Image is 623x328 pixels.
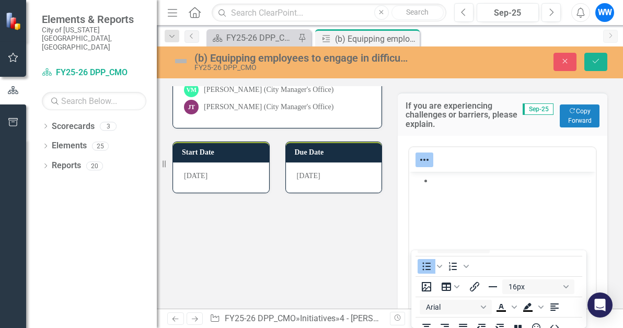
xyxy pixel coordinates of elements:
[546,300,563,314] button: Align left
[172,53,189,69] img: Not Defined
[184,100,199,114] div: JT
[595,3,614,22] button: WW
[335,32,417,45] div: (b) Equipping employees to engage in difficult conversations
[100,122,117,131] div: 3
[184,83,199,97] div: VM
[194,52,408,64] div: (b) Equipping employees to engage in difficult conversations
[226,31,295,44] div: FY25-26 DPP_CMO
[490,239,508,253] button: Bold
[204,85,333,95] div: [PERSON_NAME] (City Manager's Office)
[209,31,295,44] a: FY25-26 DPP_CMO
[406,101,523,129] h3: If you are experiencing challenges or barriers, please explain.
[484,279,502,294] button: Horizontal line
[52,121,95,133] a: Scorecards
[480,7,535,19] div: Sep-25
[444,259,470,274] div: Numbered list
[86,161,103,170] div: 20
[477,3,539,22] button: Sep-25
[52,160,81,172] a: Reports
[300,313,336,323] a: Initiatives
[545,239,563,253] button: Strikethrough
[212,4,446,22] input: Search ClearPoint...
[418,239,490,253] button: Block Paragraph
[426,303,477,311] span: Arial
[587,292,613,318] div: Open Intercom Messenger
[420,300,492,314] button: Font Arial
[297,172,320,180] span: [DATE]
[436,279,465,294] button: Table
[204,102,333,112] div: [PERSON_NAME] (City Manager's Office)
[519,300,545,314] div: Background color Black
[560,104,599,127] button: Copy Forward
[42,67,146,79] a: FY25-26 DPP_CMO
[42,13,146,26] span: Elements & Reports
[182,148,264,156] h3: Start Date
[52,140,87,152] a: Elements
[194,64,408,72] div: FY25-26 DPP_CMO
[391,5,444,20] button: Search
[210,313,382,325] div: » » »
[502,279,574,294] button: Font size 16px
[466,279,483,294] button: Insert/edit link
[523,103,553,115] span: Sep-25
[295,148,377,156] h3: Due Date
[225,313,296,323] a: FY25-26 DPP_CMO
[509,283,560,291] span: 16px
[527,239,545,253] button: Underline
[509,239,526,253] button: Italic
[418,259,444,274] div: Bullet list
[42,92,146,110] input: Search Below...
[42,26,146,51] small: City of [US_STATE][GEOGRAPHIC_DATA], [GEOGRAPHIC_DATA]
[418,279,435,294] button: Insert image
[416,153,433,167] button: Reveal or hide additional toolbar items
[5,12,24,30] img: ClearPoint Strategy
[406,8,429,16] span: Search
[184,172,207,180] span: [DATE]
[492,300,518,314] div: Text color Black
[92,142,109,150] div: 25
